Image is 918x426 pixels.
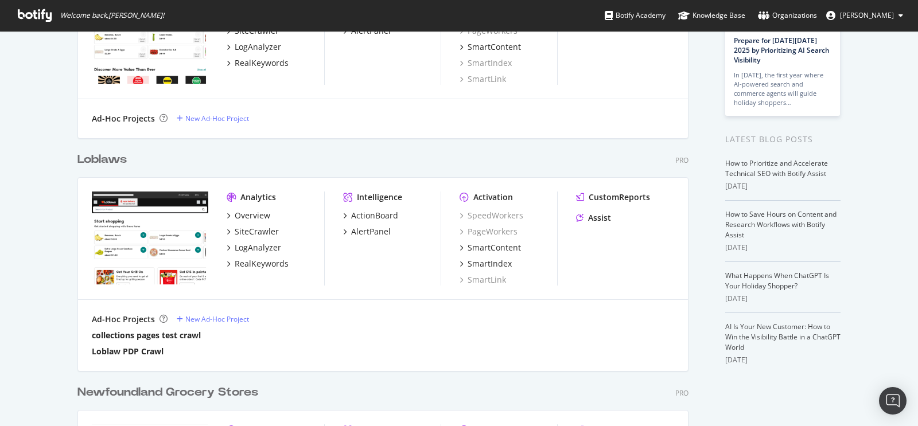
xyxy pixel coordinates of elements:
a: AI Is Your New Customer: How to Win the Visibility Battle in a ChatGPT World [725,322,841,352]
div: New Ad-Hoc Project [185,314,249,324]
div: New Ad-Hoc Project [185,114,249,123]
div: Assist [588,212,611,224]
div: Overview [235,210,270,221]
span: Welcome back, [PERSON_NAME] ! [60,11,164,20]
button: [PERSON_NAME] [817,6,912,25]
div: [DATE] [725,181,841,191]
a: SmartContent [460,242,521,253]
a: How to Save Hours on Content and Research Workflows with Botify Assist [725,209,837,240]
div: Botify Academy [605,10,666,21]
img: https://www.loblaws.ca/ [92,191,208,284]
div: Analytics [240,191,276,203]
a: RealKeywords [227,57,289,69]
div: [DATE] [725,355,841,365]
a: What Happens When ChatGPT Is Your Holiday Shopper? [725,271,829,291]
div: RealKeywords [235,57,289,69]
div: LogAnalyzer [235,41,281,53]
a: SmartLink [460,274,506,286]
a: collections pages test crawl [92,330,201,341]
a: SmartContent [460,41,521,53]
a: New Ad-Hoc Project [177,314,249,324]
a: New Ad-Hoc Project [177,114,249,123]
div: Activation [473,191,513,203]
div: Knowledge Base [678,10,745,21]
a: Prepare for [DATE][DATE] 2025 by Prioritizing AI Search Visibility [734,36,830,65]
div: SmartContent [468,242,521,253]
a: AlertPanel [343,226,391,237]
a: PageWorkers [460,226,518,237]
div: Latest Blog Posts [725,133,841,146]
a: SpeedWorkers [460,210,523,221]
span: Duane Rajkumar [840,10,894,20]
a: Overview [227,210,270,221]
a: SiteCrawler [227,226,279,237]
div: CustomReports [589,191,650,203]
div: Ad-Hoc Projects [92,113,155,124]
div: [DATE] [725,294,841,304]
div: Open Intercom Messenger [879,387,907,415]
div: RealKeywords [235,258,289,269]
a: Loblaws [77,151,131,168]
a: LogAnalyzer [227,41,281,53]
div: SiteCrawler [235,226,279,237]
a: LogAnalyzer [227,242,281,253]
a: Assist [576,212,611,224]
div: AlertPanel [351,226,391,237]
div: Pro [675,155,688,165]
div: LogAnalyzer [235,242,281,253]
div: SmartIndex [468,258,512,269]
div: SmartContent [468,41,521,53]
div: Intelligence [357,191,402,203]
div: Organizations [758,10,817,21]
div: In [DATE], the first year where AI-powered search and commerce agents will guide holiday shoppers… [734,71,831,107]
a: ActionBoard [343,210,398,221]
div: Pro [675,388,688,398]
a: SmartIndex [460,258,512,269]
div: Ad-Hoc Projects [92,314,155,325]
a: RealKeywords [227,258,289,269]
a: SmartLink [460,73,506,85]
a: Newfoundland Grocery Stores [77,384,263,401]
a: Loblaw PDP Crawl [92,346,164,357]
a: How to Prioritize and Accelerate Technical SEO with Botify Assist [725,158,828,178]
b: Loblaws [77,154,127,165]
div: [DATE] [725,243,841,253]
div: ActionBoard [351,210,398,221]
b: Newfoundland Grocery Stores [77,386,258,398]
a: SmartIndex [460,57,512,69]
a: CustomReports [576,191,650,203]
